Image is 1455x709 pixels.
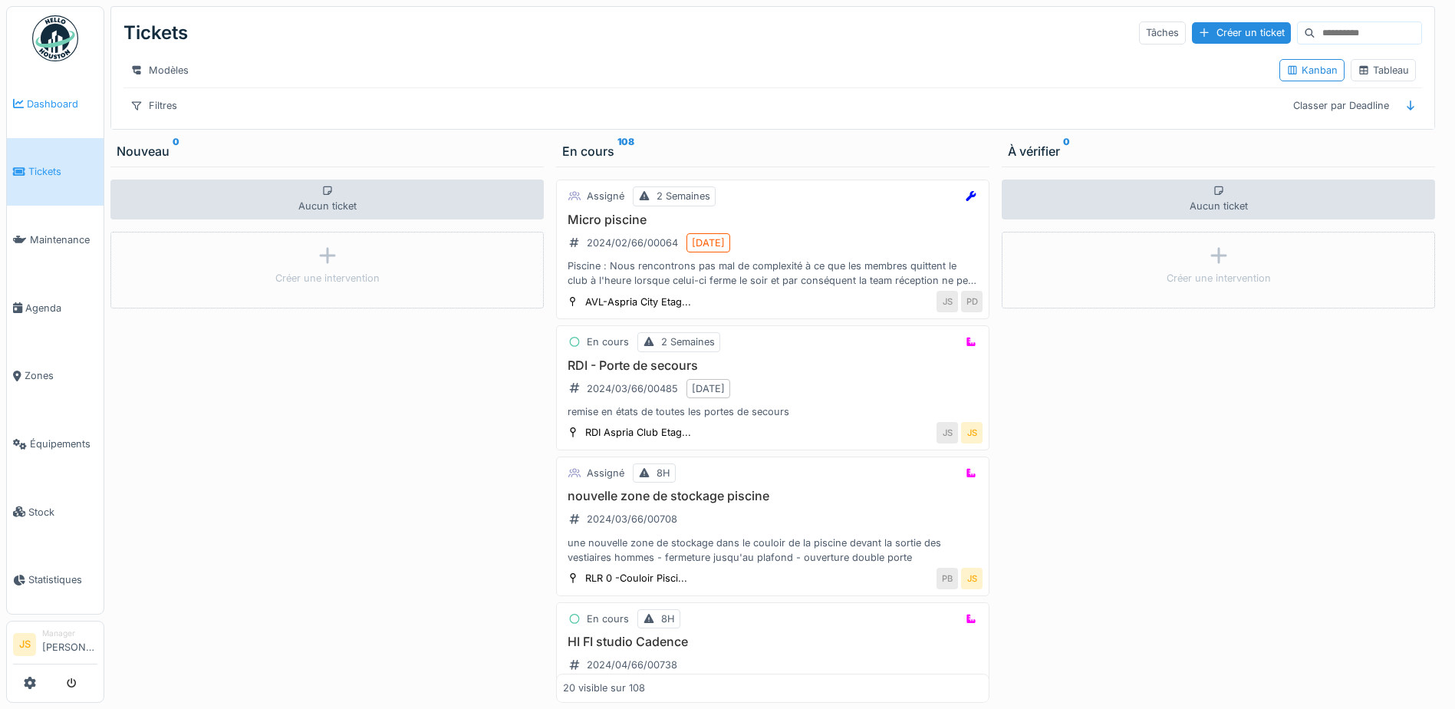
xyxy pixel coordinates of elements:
[961,568,983,589] div: JS
[7,410,104,478] a: Équipements
[1002,180,1435,219] div: Aucun ticket
[117,142,538,160] div: Nouveau
[657,466,670,480] div: 8H
[1008,142,1429,160] div: À vérifier
[32,15,78,61] img: Badge_color-CXgf-gQk.svg
[1139,21,1186,44] div: Tâches
[587,612,629,626] div: En cours
[275,271,380,285] div: Créer une intervention
[563,259,983,288] div: Piscine : Nous rencontrons pas mal de complexité à ce que les membres quittent le club à l'heure ...
[937,422,958,444] div: JS
[585,295,691,309] div: AVL-Aspria City Etag...
[587,236,678,250] div: 2024/02/66/00064
[563,635,983,649] h3: HI FI studio Cadence
[30,437,97,451] span: Équipements
[7,546,104,615] a: Statistiques
[657,189,710,203] div: 2 Semaines
[563,358,983,373] h3: RDI - Porte de secours
[7,206,104,274] a: Maintenance
[173,142,179,160] sup: 0
[13,628,97,664] a: JS Manager[PERSON_NAME]
[563,681,645,696] div: 20 visible sur 108
[30,232,97,247] span: Maintenance
[587,381,678,396] div: 2024/03/66/00485
[617,142,634,160] sup: 108
[1286,63,1338,77] div: Kanban
[28,572,97,587] span: Statistiques
[587,466,624,480] div: Assigné
[25,368,97,383] span: Zones
[587,512,677,526] div: 2024/03/66/00708
[562,142,983,160] div: En cours
[661,612,675,626] div: 8H
[937,568,958,589] div: PB
[42,628,97,639] div: Manager
[123,59,196,81] div: Modèles
[961,291,983,312] div: PD
[585,425,691,440] div: RDI Aspria Club Etag...
[563,489,983,503] h3: nouvelle zone de stockage piscine
[961,422,983,444] div: JS
[7,274,104,342] a: Agenda
[7,478,104,546] a: Stock
[42,628,97,661] li: [PERSON_NAME]
[937,291,958,312] div: JS
[587,658,677,672] div: 2024/04/66/00738
[587,189,624,203] div: Assigné
[28,164,97,179] span: Tickets
[7,138,104,206] a: Tickets
[25,301,97,315] span: Agenda
[1358,63,1409,77] div: Tableau
[1286,94,1396,117] div: Classer par Deadline
[1192,22,1291,43] div: Créer un ticket
[1167,271,1271,285] div: Créer une intervention
[123,94,184,117] div: Filtres
[110,180,544,219] div: Aucun ticket
[28,505,97,519] span: Stock
[563,213,983,227] h3: Micro piscine
[692,381,725,396] div: [DATE]
[587,335,629,349] div: En cours
[13,633,36,656] li: JS
[585,571,687,585] div: RLR 0 -Couloir Pisci...
[123,13,188,53] div: Tickets
[692,236,725,250] div: [DATE]
[7,70,104,138] a: Dashboard
[27,97,97,111] span: Dashboard
[1063,142,1070,160] sup: 0
[661,335,715,349] div: 2 Semaines
[7,342,104,411] a: Zones
[563,404,983,419] div: remise en états de toutes les portes de secours
[563,536,983,565] div: une nouvelle zone de stockage dans le couloir de la piscine devant la sortie des vestiaires homme...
